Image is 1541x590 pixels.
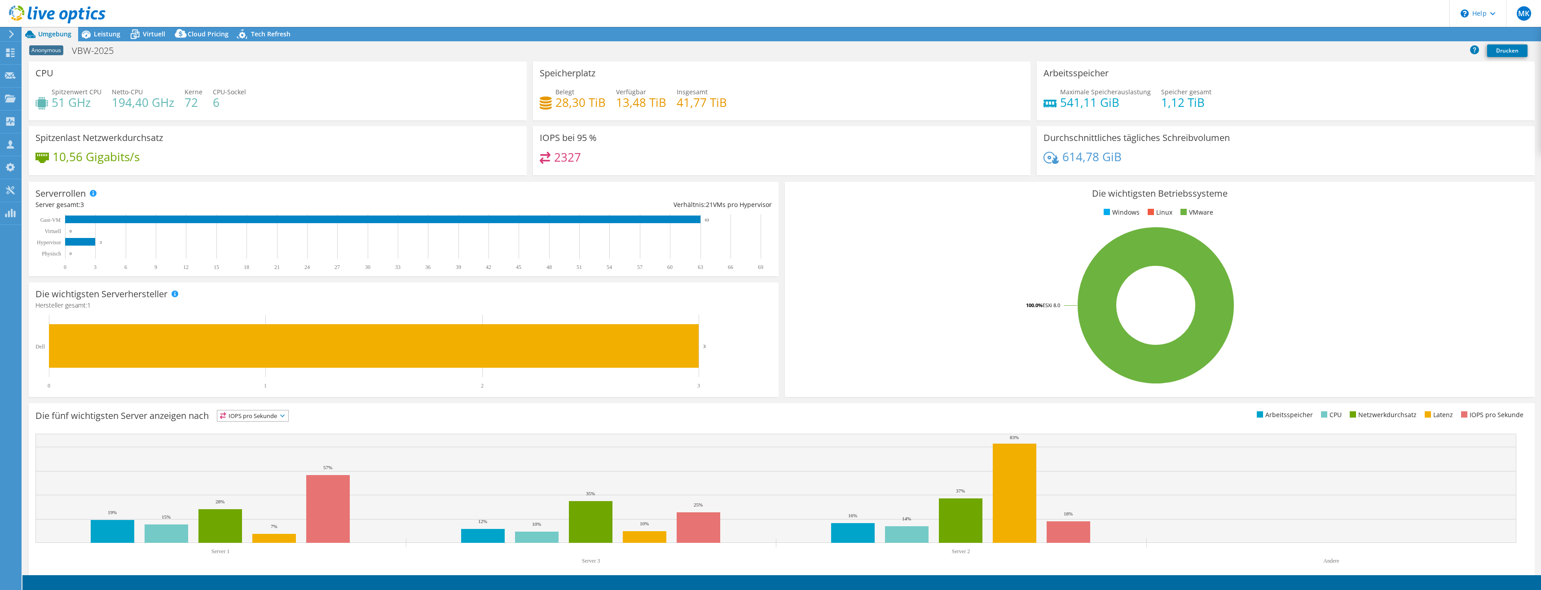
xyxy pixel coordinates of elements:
h4: 51 GHz [52,97,101,107]
text: 27 [335,264,340,270]
text: 6 [124,264,127,270]
tspan: ESXi 8.0 [1043,302,1060,308]
h4: 28,30 TiB [555,97,606,107]
li: Windows [1101,207,1140,217]
span: MK [1517,6,1531,21]
text: 19% [108,510,117,515]
text: 21 [274,264,280,270]
text: Server 1 [211,548,229,555]
text: Physisch [42,251,61,257]
h3: Speicherplatz [540,68,595,78]
text: 69 [758,264,763,270]
h3: IOPS bei 95 % [540,133,597,143]
span: Spitzenwert CPU [52,88,101,96]
text: 3 [703,343,706,349]
h3: CPU [35,68,53,78]
text: 33 [395,264,401,270]
text: 51 [577,264,582,270]
li: VMware [1178,207,1213,217]
text: 39 [456,264,461,270]
text: 83% [1010,435,1019,440]
h4: 13,48 TiB [616,97,666,107]
text: 15 [214,264,219,270]
text: 3 [94,264,97,270]
h4: 194,40 GHz [112,97,174,107]
text: 48 [546,264,552,270]
svg: \n [1461,9,1469,18]
text: Virtuell [44,228,61,234]
span: 1 [87,301,91,309]
text: Dell [35,343,45,350]
text: 24 [304,264,310,270]
text: 63 [698,264,703,270]
span: Maximale Speicherauslastung [1060,88,1151,96]
h3: Die wichtigsten Betriebssysteme [792,189,1528,198]
text: 0 [64,264,66,270]
text: Hypervisor [37,239,61,246]
text: 63 [705,218,709,222]
text: 36 [425,264,431,270]
span: Leistung [94,30,120,38]
h3: Arbeitsspeicher [1043,68,1109,78]
text: 35% [586,491,595,496]
h3: Die wichtigsten Serverhersteller [35,289,167,299]
tspan: 100.0% [1026,302,1043,308]
h4: 10,56 Gigabits/s [53,152,140,162]
text: 57 [637,264,643,270]
h4: 541,11 GiB [1060,97,1151,107]
div: Verhältnis: VMs pro Hypervisor [404,200,772,210]
span: Anonymous [29,45,63,55]
text: 3 [697,383,700,389]
text: 66 [728,264,733,270]
span: Insgesamt [677,88,708,96]
h3: Durchschnittliches tägliches Schreibvolumen [1043,133,1230,143]
text: 0 [70,251,72,256]
text: 12% [478,519,487,524]
h4: 614,78 GiB [1062,152,1122,162]
span: 3 [80,200,84,209]
span: CPU-Sockel [213,88,246,96]
span: Speicher gesamt [1161,88,1211,96]
div: Server gesamt: [35,200,404,210]
li: IOPS pro Sekunde [1459,410,1523,420]
text: 57% [323,465,332,470]
text: 30 [365,264,370,270]
text: 37% [956,488,965,493]
h4: 1,12 TiB [1161,97,1211,107]
text: 15% [162,514,171,520]
text: 12 [183,264,189,270]
h4: 72 [185,97,203,107]
h4: 41,77 TiB [677,97,727,107]
h3: Spitzenlast Netzwerkdurchsatz [35,133,163,143]
text: 54 [607,264,612,270]
li: Arbeitsspeicher [1255,410,1313,420]
a: Drucken [1487,44,1528,57]
li: Netzwerkdurchsatz [1347,410,1417,420]
li: Linux [1145,207,1172,217]
span: Kerne [185,88,203,96]
h4: 2327 [554,152,581,162]
span: Umgebung [38,30,71,38]
text: 10% [532,521,541,527]
text: 16% [848,513,857,518]
span: IOPS pro Sekunde [217,410,288,421]
text: 0 [70,229,72,233]
span: Virtuell [143,30,165,38]
h4: Hersteller gesamt: [35,300,772,310]
span: 21 [706,200,713,209]
text: 18 [244,264,249,270]
text: 2 [481,383,484,389]
text: 9 [154,264,157,270]
h1: VBW-2025 [68,46,128,56]
li: Latenz [1422,410,1453,420]
text: 42 [486,264,491,270]
text: 18% [1064,511,1073,516]
span: Netto-CPU [112,88,143,96]
h4: 6 [213,97,246,107]
text: Andere [1323,558,1339,564]
text: 10% [640,521,649,526]
text: 0 [48,383,50,389]
text: 7% [271,524,277,529]
text: 60 [667,264,673,270]
text: 3 [100,240,102,245]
